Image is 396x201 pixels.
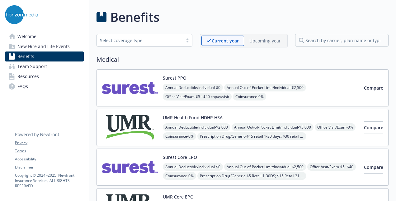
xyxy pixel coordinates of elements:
[5,42,84,51] a: New Hire and Life Events
[5,81,84,91] a: FAQs
[315,123,356,131] span: Office Visit/Exam - 0%
[5,32,84,42] a: Welcome
[15,140,83,146] a: Privacy
[224,84,306,91] span: Annual Out-of-Pocket Limit/Individual - $2,500
[17,61,47,71] span: Team Support
[97,55,389,64] h2: Medical
[17,71,39,81] span: Resources
[197,172,306,180] span: Prescription Drug/Generic - $5 Retail 1-30DS; $15 Retail 31-90DS
[17,51,34,61] span: Benefits
[15,173,83,189] p: Copyright © 2024 - 2025 , Newfront Insurance Services, ALL RIGHTS RESERVED
[364,85,383,91] span: Compare
[163,194,194,200] button: UMR Core EPO
[110,8,159,27] h1: Benefits
[212,37,239,44] p: Current year
[5,71,84,81] a: Resources
[15,148,83,154] a: Terms
[163,93,232,100] span: Office Visit/Exam - $5 - $40 copay/visit
[163,84,223,91] span: Annual Deductible/Individual - $0
[102,75,158,101] img: Surest carrier logo
[102,114,158,141] img: UMR carrier logo
[5,51,84,61] a: Benefits
[364,161,383,174] button: Compare
[364,125,383,130] span: Compare
[364,164,383,170] span: Compare
[102,154,158,180] img: Surest carrier logo
[163,132,196,140] span: Coinsurance - 0%
[163,114,223,121] button: UMR Health Fund HDHP HSA
[17,32,36,42] span: Welcome
[163,172,196,180] span: Coinsurance - 0%
[364,121,383,134] button: Compare
[364,82,383,94] button: Compare
[15,156,83,162] a: Accessibility
[249,37,281,44] p: Upcoming year
[295,34,389,47] input: search by carrier, plan name or type
[233,93,266,100] span: Coinsurance - 0%
[197,132,306,140] span: Prescription Drug/Generic - $15 retail 1-30 days; $30 retail 31-90 days
[17,81,28,91] span: FAQs
[232,123,313,131] span: Annual Out-of-Pocket Limit/Individual - $5,000
[100,37,180,44] div: Select coverage type
[224,163,306,171] span: Annual Out-of-Pocket Limit/Individual - $2,500
[163,75,186,81] button: Surest PPO
[163,163,223,171] span: Annual Deductible/Individual - $0
[163,123,230,131] span: Annual Deductible/Individual - $2,000
[15,164,83,170] a: Disclaimer
[163,154,197,160] button: Surest Core EPO
[5,61,84,71] a: Team Support
[17,42,70,51] span: New Hire and Life Events
[307,163,356,171] span: Office Visit/Exam - $5 -$40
